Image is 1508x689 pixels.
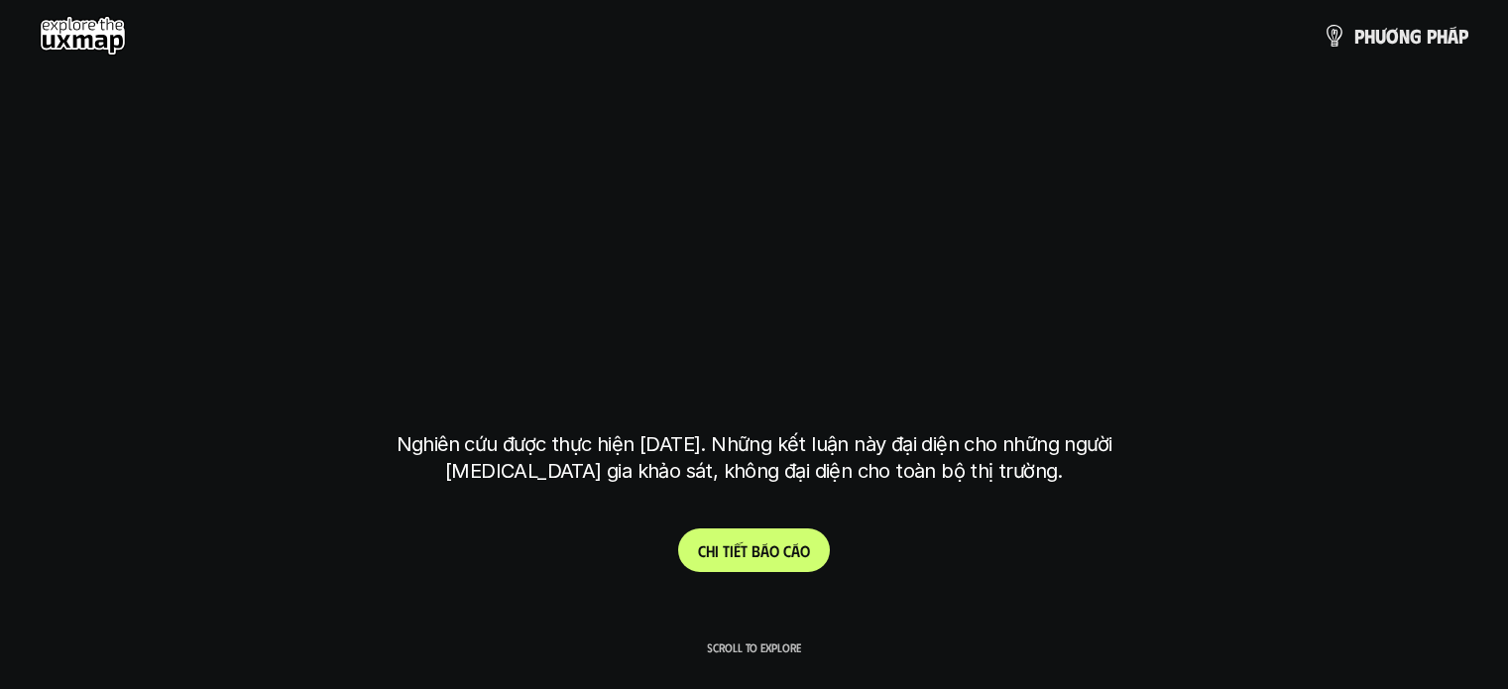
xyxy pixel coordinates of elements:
a: Chitiếtbáocáo [678,528,830,572]
span: C [698,541,706,560]
span: i [715,541,719,560]
p: Nghiên cứu được thực hiện [DATE]. Những kết luận này đại diện cho những người [MEDICAL_DATA] gia ... [383,431,1126,485]
span: h [1437,25,1448,47]
span: p [1427,25,1437,47]
span: o [769,541,779,560]
a: phươngpháp [1323,16,1468,56]
span: á [760,541,769,560]
span: b [752,541,760,560]
h6: Kết quả nghiên cứu [686,116,837,139]
span: h [1364,25,1375,47]
h1: phạm vi công việc của [393,155,1116,238]
span: o [800,541,810,560]
span: á [1448,25,1458,47]
h1: tại [GEOGRAPHIC_DATA] [401,311,1107,395]
span: á [791,541,800,560]
span: h [706,541,715,560]
span: n [1399,25,1410,47]
span: i [730,541,734,560]
span: p [1354,25,1364,47]
span: p [1458,25,1468,47]
span: ư [1375,25,1386,47]
span: t [741,541,748,560]
span: ế [734,541,741,560]
span: t [723,541,730,560]
span: ơ [1386,25,1399,47]
span: g [1410,25,1422,47]
span: c [783,541,791,560]
p: Scroll to explore [707,640,801,654]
